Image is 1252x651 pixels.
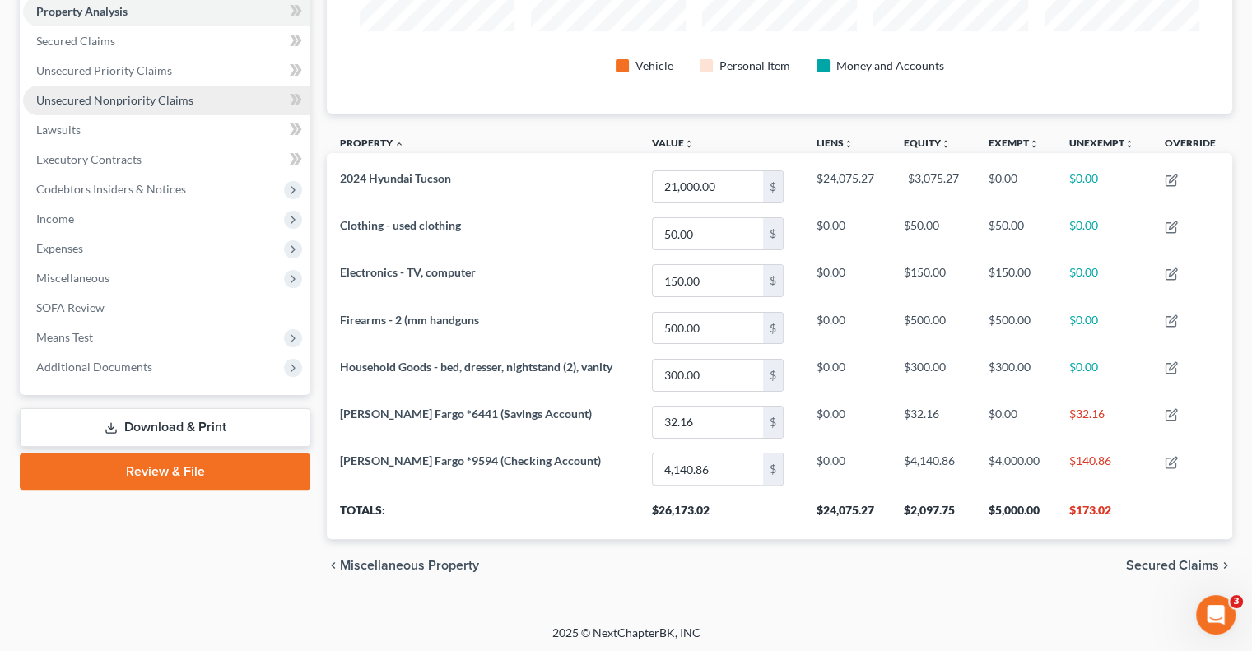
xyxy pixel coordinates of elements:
span: Executory Contracts [36,152,142,166]
span: Secured Claims [1126,559,1219,572]
div: $ [763,360,783,391]
a: Unsecured Priority Claims [23,56,310,86]
a: Unsecured Nonpriority Claims [23,86,310,115]
span: [PERSON_NAME] Fargo *9594 (Checking Account) [340,453,601,467]
a: Review & File [20,453,310,490]
td: $0.00 [1056,211,1152,258]
span: Unsecured Nonpriority Claims [36,93,193,107]
td: $0.00 [803,398,891,445]
span: Secured Claims [36,34,115,48]
span: Miscellaneous Property [340,559,479,572]
span: Lawsuits [36,123,81,137]
span: Codebtors Insiders & Notices [36,182,186,196]
td: $500.00 [975,305,1056,351]
td: $0.00 [803,258,891,305]
a: SOFA Review [23,293,310,323]
a: Unexemptunfold_more [1069,137,1134,149]
td: $500.00 [891,305,975,351]
span: 3 [1230,595,1243,608]
td: $0.00 [1056,351,1152,398]
span: Unsecured Priority Claims [36,63,172,77]
a: Equityunfold_more [904,137,951,149]
i: chevron_left [327,559,340,572]
span: Expenses [36,241,83,255]
td: -$3,075.27 [891,163,975,210]
i: unfold_more [684,139,694,149]
input: 0.00 [653,453,763,485]
input: 0.00 [653,265,763,296]
button: chevron_left Miscellaneous Property [327,559,479,572]
th: $173.02 [1056,493,1152,539]
td: $0.00 [975,163,1056,210]
span: Electronics - TV, computer [340,265,476,279]
span: Firearms - 2 (mm handguns [340,313,479,327]
i: unfold_more [1029,139,1039,149]
div: $ [763,218,783,249]
span: SOFA Review [36,300,105,314]
span: Additional Documents [36,360,152,374]
td: $0.00 [1056,258,1152,305]
td: $300.00 [975,351,1056,398]
a: Property expand_less [340,137,404,149]
td: $150.00 [975,258,1056,305]
a: Liensunfold_more [817,137,854,149]
td: $0.00 [803,351,891,398]
span: Miscellaneous [36,271,109,285]
td: $0.00 [803,211,891,258]
i: unfold_more [1124,139,1134,149]
div: $ [763,453,783,485]
div: $ [763,407,783,438]
i: unfold_more [844,139,854,149]
td: $32.16 [891,398,975,445]
div: $ [763,313,783,344]
td: $300.00 [891,351,975,398]
i: expand_less [394,139,404,149]
span: [PERSON_NAME] Fargo *6441 (Savings Account) [340,407,592,421]
th: $2,097.75 [891,493,975,539]
div: Money and Accounts [836,58,944,74]
iframe: Intercom live chat [1196,595,1236,635]
input: 0.00 [653,313,763,344]
div: Personal Item [719,58,790,74]
th: Totals: [327,493,638,539]
input: 0.00 [653,171,763,202]
td: $32.16 [1056,398,1152,445]
span: Household Goods - bed, dresser, nightstand (2), vanity [340,360,612,374]
a: Exemptunfold_more [989,137,1039,149]
th: $24,075.27 [803,493,891,539]
span: Clothing - used clothing [340,218,461,232]
div: $ [763,171,783,202]
td: $0.00 [803,445,891,492]
i: chevron_right [1219,559,1232,572]
th: $26,173.02 [639,493,803,539]
td: $4,000.00 [975,445,1056,492]
input: 0.00 [653,360,763,391]
a: Download & Print [20,408,310,447]
a: Executory Contracts [23,145,310,174]
span: 2024 Hyundai Tucson [340,171,451,185]
i: unfold_more [941,139,951,149]
td: $50.00 [891,211,975,258]
td: $150.00 [891,258,975,305]
div: $ [763,265,783,296]
button: Secured Claims chevron_right [1126,559,1232,572]
th: $5,000.00 [975,493,1056,539]
a: Lawsuits [23,115,310,145]
input: 0.00 [653,407,763,438]
span: Means Test [36,330,93,344]
td: $0.00 [1056,305,1152,351]
td: $4,140.86 [891,445,975,492]
td: $0.00 [975,398,1056,445]
td: $0.00 [1056,163,1152,210]
span: Income [36,212,74,226]
div: Vehicle [635,58,673,74]
td: $140.86 [1056,445,1152,492]
a: Valueunfold_more [652,137,694,149]
th: Override [1152,127,1232,164]
a: Secured Claims [23,26,310,56]
span: Property Analysis [36,4,128,18]
td: $24,075.27 [803,163,891,210]
td: $0.00 [803,305,891,351]
input: 0.00 [653,218,763,249]
td: $50.00 [975,211,1056,258]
